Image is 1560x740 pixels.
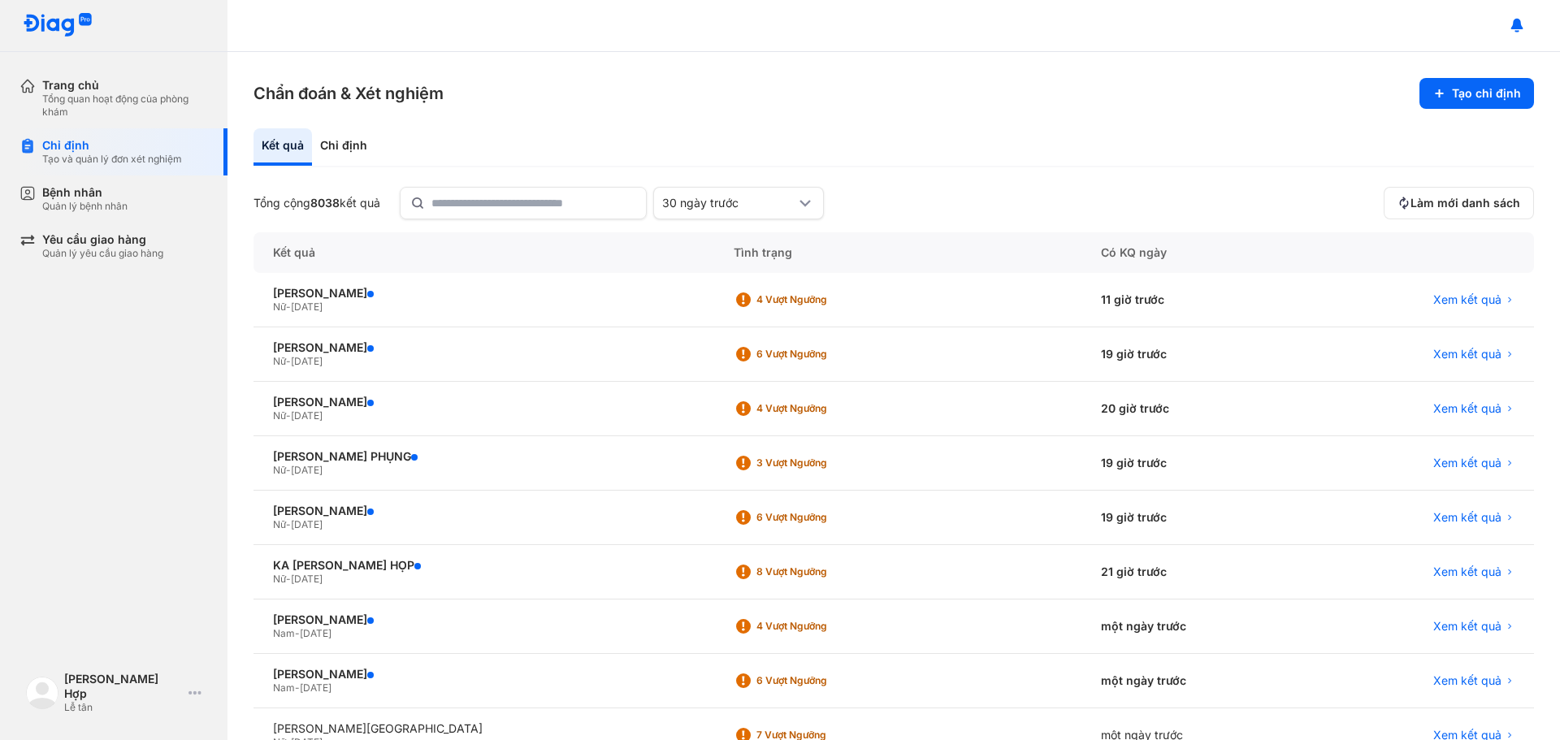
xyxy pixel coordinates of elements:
div: 6 Vượt ngưỡng [756,674,886,687]
div: 4 Vượt ngưỡng [756,293,886,306]
div: 6 Vượt ngưỡng [756,348,886,361]
div: Quản lý bệnh nhân [42,200,128,213]
div: [PERSON_NAME] Hợp [64,672,182,701]
span: Xem kết quả [1433,347,1501,361]
div: Tổng cộng kết quả [253,196,380,210]
div: Yêu cầu giao hàng [42,232,163,247]
span: Nam [273,682,295,694]
div: 19 giờ trước [1081,436,1311,491]
div: Tình trạng [714,232,1081,273]
div: KA [PERSON_NAME] HỌP [273,558,695,573]
div: 6 Vượt ngưỡng [756,511,886,524]
div: [PERSON_NAME] [273,286,695,301]
div: [PERSON_NAME] [273,612,695,627]
span: [DATE] [300,682,331,694]
span: 8038 [310,196,340,210]
span: Xem kết quả [1433,456,1501,470]
span: - [286,301,291,313]
div: một ngày trước [1081,599,1311,654]
span: [DATE] [291,301,323,313]
div: 21 giờ trước [1081,545,1311,599]
div: Trang chủ [42,78,208,93]
div: 19 giờ trước [1081,327,1311,382]
div: Chỉ định [312,128,375,166]
span: [DATE] [291,464,323,476]
span: Xem kết quả [1433,673,1501,688]
div: Lễ tân [64,701,182,714]
span: Nữ [273,518,286,530]
div: 30 ngày trước [662,196,795,210]
h3: Chẩn đoán & Xét nghiệm [253,82,444,105]
span: [DATE] [300,627,331,639]
div: 8 Vượt ngưỡng [756,565,886,578]
button: Làm mới danh sách [1384,187,1534,219]
div: một ngày trước [1081,654,1311,708]
div: 4 Vượt ngưỡng [756,402,886,415]
span: [DATE] [291,518,323,530]
div: Kết quả [253,128,312,166]
div: [PERSON_NAME] [273,504,695,518]
div: [PERSON_NAME] PHỤNG [273,449,695,464]
button: Tạo chỉ định [1419,78,1534,109]
div: Tổng quan hoạt động của phòng khám [42,93,208,119]
span: - [286,409,291,422]
span: Xem kết quả [1433,292,1501,307]
div: Quản lý yêu cầu giao hàng [42,247,163,260]
span: - [286,355,291,367]
span: Xem kết quả [1433,510,1501,525]
span: - [295,682,300,694]
span: Nữ [273,301,286,313]
div: 4 Vượt ngưỡng [756,620,886,633]
div: [PERSON_NAME] [273,395,695,409]
div: [PERSON_NAME] [273,340,695,355]
span: Nam [273,627,295,639]
div: 19 giờ trước [1081,491,1311,545]
span: [DATE] [291,355,323,367]
span: Xem kết quả [1433,401,1501,416]
div: Kết quả [253,232,714,273]
span: Nữ [273,355,286,367]
span: Nữ [273,409,286,422]
div: [PERSON_NAME][GEOGRAPHIC_DATA] [273,721,695,736]
div: Tạo và quản lý đơn xét nghiệm [42,153,182,166]
span: - [286,518,291,530]
div: Bệnh nhân [42,185,128,200]
div: Có KQ ngày [1081,232,1311,273]
span: Xem kết quả [1433,565,1501,579]
span: Làm mới danh sách [1410,196,1520,210]
img: logo [26,677,58,709]
span: Nữ [273,464,286,476]
span: - [295,627,300,639]
span: [DATE] [291,573,323,585]
span: Xem kết quả [1433,619,1501,634]
div: 20 giờ trước [1081,382,1311,436]
div: 11 giờ trước [1081,273,1311,327]
div: [PERSON_NAME] [273,667,695,682]
span: Nữ [273,573,286,585]
div: Chỉ định [42,138,182,153]
span: [DATE] [291,409,323,422]
span: - [286,464,291,476]
span: - [286,573,291,585]
div: 3 Vượt ngưỡng [756,457,886,470]
img: logo [23,13,93,38]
